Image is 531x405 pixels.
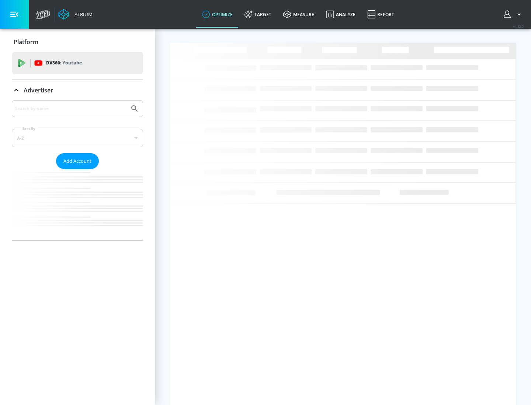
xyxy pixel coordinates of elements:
[12,80,143,101] div: Advertiser
[21,126,37,131] label: Sort By
[239,1,277,28] a: Target
[12,100,143,240] div: Advertiser
[12,169,143,240] nav: list of Advertiser
[320,1,361,28] a: Analyze
[46,59,82,67] p: DV360:
[62,59,82,67] p: Youtube
[15,104,126,113] input: Search by name
[513,24,524,28] span: v 4.32.0
[361,1,400,28] a: Report
[63,157,91,165] span: Add Account
[14,38,38,46] p: Platform
[12,32,143,52] div: Platform
[12,52,143,74] div: DV360: Youtube
[24,86,53,94] p: Advertiser
[12,129,143,147] div: A-Z
[58,9,93,20] a: Atrium
[72,11,93,18] div: Atrium
[196,1,239,28] a: optimize
[277,1,320,28] a: measure
[56,153,99,169] button: Add Account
